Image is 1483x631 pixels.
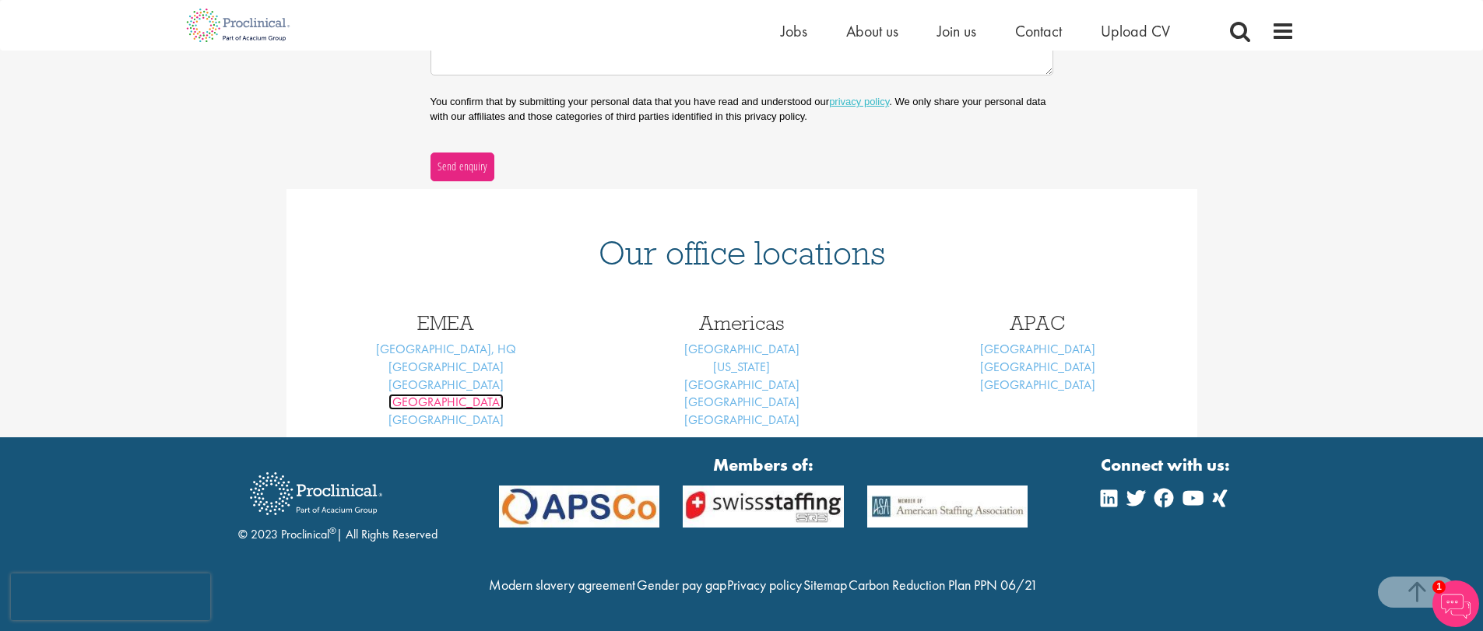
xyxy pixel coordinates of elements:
[11,573,210,620] iframe: reCAPTCHA
[980,377,1095,393] a: [GEOGRAPHIC_DATA]
[310,313,582,333] h3: EMEA
[376,341,516,357] a: [GEOGRAPHIC_DATA], HQ
[849,576,1038,594] a: Carbon Reduction Plan PPN 06/21
[937,21,976,41] a: Join us
[684,377,799,393] a: [GEOGRAPHIC_DATA]
[437,158,487,175] span: Send enquiry
[803,576,847,594] a: Sitemap
[713,359,770,375] a: [US_STATE]
[388,377,504,393] a: [GEOGRAPHIC_DATA]
[1015,21,1062,41] a: Contact
[238,461,438,544] div: © 2023 Proclinical | All Rights Reserved
[238,461,394,526] img: Proclinical Recruitment
[846,21,898,41] a: About us
[671,486,856,528] img: APSCo
[901,313,1174,333] h3: APAC
[980,359,1095,375] a: [GEOGRAPHIC_DATA]
[388,412,504,428] a: [GEOGRAPHIC_DATA]
[856,486,1040,528] img: APSCo
[489,576,635,594] a: Modern slavery agreement
[310,236,1174,270] h1: Our office locations
[781,21,807,41] a: Jobs
[430,95,1053,123] p: You confirm that by submitting your personal data that you have read and understood our . We only...
[329,524,336,537] sup: ®
[388,394,504,410] a: [GEOGRAPHIC_DATA]
[1432,580,1479,627] img: Chatbot
[727,576,802,594] a: Privacy policy
[684,394,799,410] a: [GEOGRAPHIC_DATA]
[487,486,672,528] img: APSCo
[388,359,504,375] a: [GEOGRAPHIC_DATA]
[829,96,889,107] a: privacy policy
[606,313,878,333] h3: Americas
[637,576,726,594] a: Gender pay gap
[684,412,799,428] a: [GEOGRAPHIC_DATA]
[499,453,1028,477] strong: Members of:
[1101,453,1233,477] strong: Connect with us:
[980,341,1095,357] a: [GEOGRAPHIC_DATA]
[1432,580,1446,594] span: 1
[430,152,494,181] button: Send enquiry
[1101,21,1170,41] a: Upload CV
[684,341,799,357] a: [GEOGRAPHIC_DATA]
